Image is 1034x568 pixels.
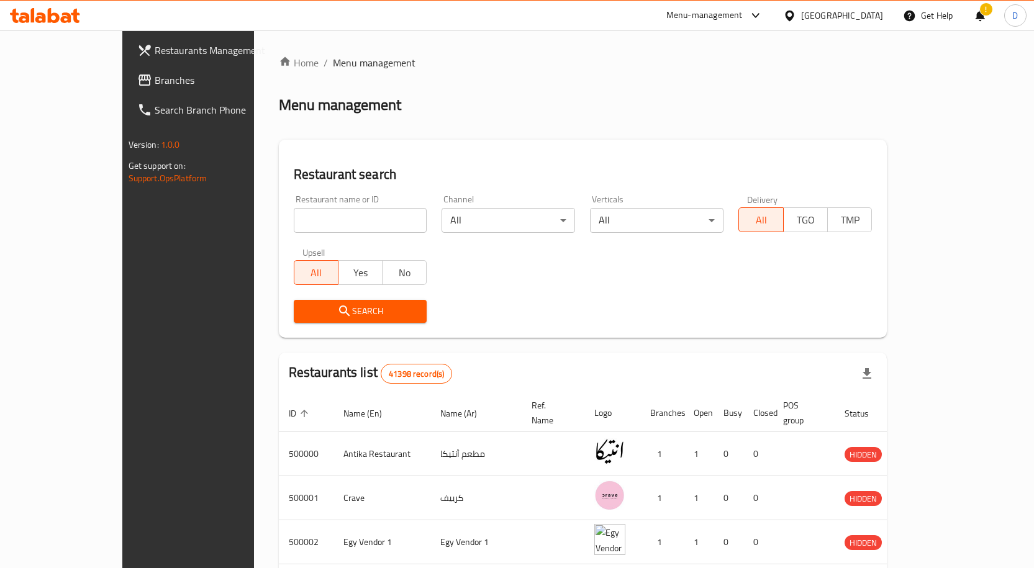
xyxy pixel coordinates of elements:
[801,9,883,22] div: [GEOGRAPHIC_DATA]
[738,207,783,232] button: All
[294,300,427,323] button: Search
[532,398,569,428] span: Ref. Name
[743,394,773,432] th: Closed
[279,520,333,564] td: 500002
[666,8,743,23] div: Menu-management
[333,476,430,520] td: Crave
[845,406,885,421] span: Status
[382,260,427,285] button: No
[333,55,415,70] span: Menu management
[127,35,295,65] a: Restaurants Management
[845,491,882,506] div: HIDDEN
[845,536,882,550] span: HIDDEN
[430,432,522,476] td: مطعم أنتيكا
[343,406,398,421] span: Name (En)
[743,476,773,520] td: 0
[299,264,333,282] span: All
[743,520,773,564] td: 0
[594,480,625,511] img: Crave
[155,43,285,58] span: Restaurants Management
[430,476,522,520] td: كرييف
[161,137,180,153] span: 1.0.0
[714,476,743,520] td: 0
[640,394,684,432] th: Branches
[684,394,714,432] th: Open
[743,432,773,476] td: 0
[279,432,333,476] td: 500000
[155,73,285,88] span: Branches
[783,398,820,428] span: POS group
[833,211,867,229] span: TMP
[279,55,887,70] nav: breadcrumb
[590,208,723,233] div: All
[381,368,451,380] span: 41398 record(s)
[279,95,401,115] h2: Menu management
[744,211,778,229] span: All
[440,406,493,421] span: Name (Ar)
[845,535,882,550] div: HIDDEN
[333,432,430,476] td: Antika Restaurant
[289,406,312,421] span: ID
[594,436,625,467] img: Antika Restaurant
[1012,9,1018,22] span: D
[584,394,640,432] th: Logo
[294,165,873,184] h2: Restaurant search
[640,476,684,520] td: 1
[388,264,422,282] span: No
[302,248,325,256] label: Upsell
[129,170,207,186] a: Support.OpsPlatform
[279,55,319,70] a: Home
[324,55,328,70] li: /
[279,476,333,520] td: 500001
[783,207,828,232] button: TGO
[343,264,378,282] span: Yes
[594,524,625,555] img: Egy Vendor 1
[289,363,453,384] h2: Restaurants list
[684,476,714,520] td: 1
[442,208,575,233] div: All
[714,432,743,476] td: 0
[684,520,714,564] td: 1
[827,207,872,232] button: TMP
[714,520,743,564] td: 0
[333,520,430,564] td: Egy Vendor 1
[852,359,882,389] div: Export file
[640,520,684,564] td: 1
[714,394,743,432] th: Busy
[294,208,427,233] input: Search for restaurant name or ID..
[129,137,159,153] span: Version:
[129,158,186,174] span: Get support on:
[430,520,522,564] td: Egy Vendor 1
[338,260,383,285] button: Yes
[381,364,452,384] div: Total records count
[294,260,338,285] button: All
[747,195,778,204] label: Delivery
[640,432,684,476] td: 1
[845,448,882,462] span: HIDDEN
[845,492,882,506] span: HIDDEN
[789,211,823,229] span: TGO
[127,65,295,95] a: Branches
[155,102,285,117] span: Search Branch Phone
[845,447,882,462] div: HIDDEN
[127,95,295,125] a: Search Branch Phone
[684,432,714,476] td: 1
[304,304,417,319] span: Search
